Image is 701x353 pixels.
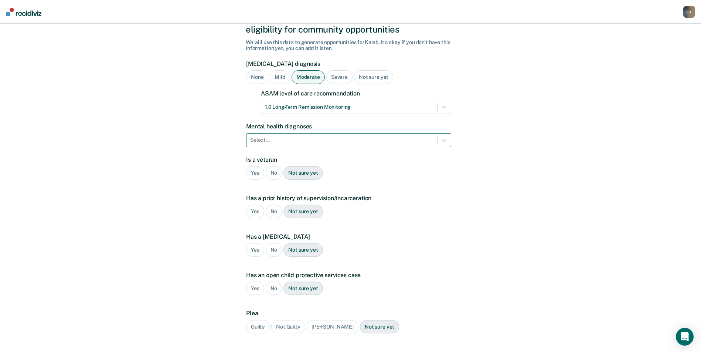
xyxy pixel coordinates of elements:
[246,195,451,202] label: Has a prior history of supervision/incarceration
[246,310,451,317] label: Plea
[6,8,41,16] img: Recidiviz
[283,205,323,218] div: Not sure yet
[246,205,264,218] div: Yes
[683,6,695,18] div: I D
[246,13,455,35] div: A few more details to determine if Kaleb meets eligibility for community opportunities
[283,166,323,180] div: Not sure yet
[246,123,451,130] label: Mental health diagnoses
[246,156,451,163] label: Is a veteran
[246,60,451,67] label: [MEDICAL_DATA] diagnosis
[676,328,694,346] div: Open Intercom Messenger
[354,70,393,84] div: Not sure yet
[266,282,282,295] div: No
[283,243,323,257] div: Not sure yet
[271,320,305,334] div: Not Guilty
[266,243,282,257] div: No
[360,320,399,334] div: Not sure yet
[246,272,451,279] label: Has an open child protective services case
[270,70,290,84] div: Mild
[326,70,353,84] div: Severe
[683,6,695,18] button: ID
[261,90,451,97] label: ASAM level of care recommendation
[266,205,282,218] div: No
[246,70,268,84] div: None
[307,320,358,334] div: [PERSON_NAME]
[246,39,455,52] div: We will use this data to generate opportunities for Kaleb . It's okay if you don't have this info...
[246,243,264,257] div: Yes
[246,282,264,295] div: Yes
[266,166,282,180] div: No
[246,166,264,180] div: Yes
[292,70,325,84] div: Moderate
[246,233,451,240] label: Has a [MEDICAL_DATA]
[246,320,270,334] div: Guilty
[283,282,323,295] div: Not sure yet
